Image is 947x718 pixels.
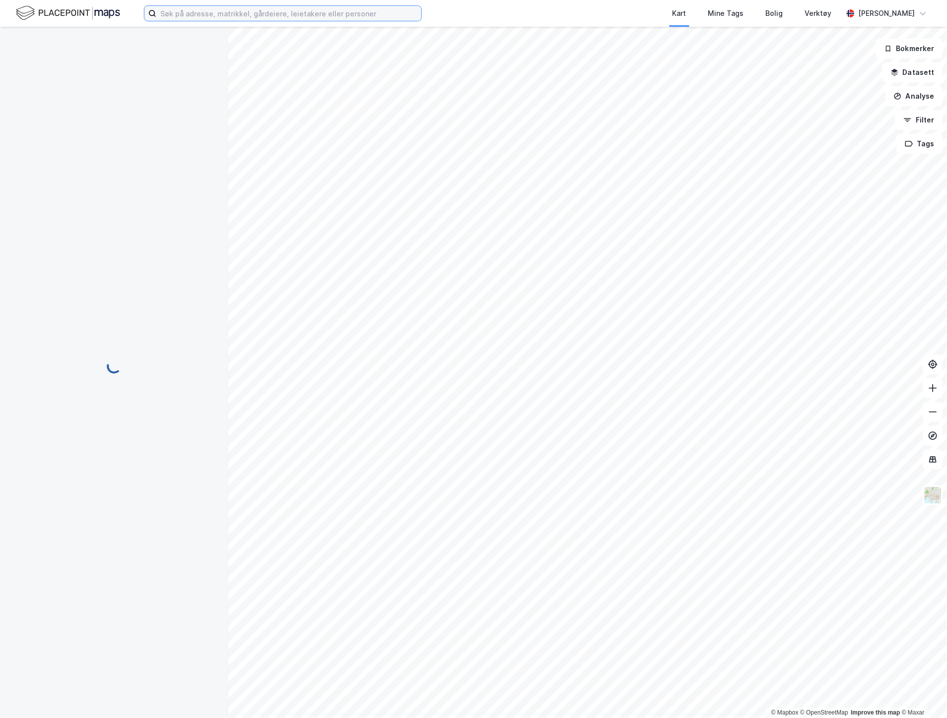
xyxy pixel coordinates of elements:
[771,710,799,717] a: Mapbox
[16,4,120,22] img: logo.f888ab2527a4732fd821a326f86c7f29.svg
[156,6,421,21] input: Søk på adresse, matrikkel, gårdeiere, leietakere eller personer
[673,7,686,19] div: Kart
[801,710,849,717] a: OpenStreetMap
[851,710,900,717] a: Improve this map
[805,7,832,19] div: Verktøy
[876,39,943,59] button: Bokmerker
[885,86,943,106] button: Analyse
[766,7,783,19] div: Bolig
[708,7,744,19] div: Mine Tags
[897,134,943,154] button: Tags
[924,486,943,505] img: Z
[106,359,122,374] img: spinner.a6d8c91a73a9ac5275cf975e30b51cfb.svg
[859,7,915,19] div: [PERSON_NAME]
[897,670,947,718] div: Kontrollprogram for chat
[895,110,943,130] button: Filter
[897,670,947,718] iframe: Chat Widget
[882,62,943,82] button: Datasett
